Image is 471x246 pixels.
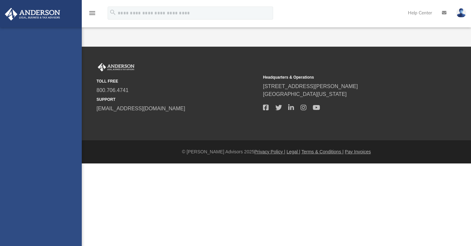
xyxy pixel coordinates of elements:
a: Legal | [287,149,300,154]
img: Anderson Advisors Platinum Portal [3,8,62,21]
a: 800.706.4741 [96,87,129,93]
i: search [109,9,116,16]
a: Pay Invoices [345,149,371,154]
img: User Pic [456,8,466,18]
div: © [PERSON_NAME] Advisors 2025 [82,148,471,155]
a: [GEOGRAPHIC_DATA][US_STATE] [263,91,347,97]
i: menu [88,9,96,17]
a: Privacy Policy | [254,149,286,154]
small: SUPPORT [96,97,258,102]
img: Anderson Advisors Platinum Portal [96,63,136,71]
small: TOLL FREE [96,78,258,84]
a: [EMAIL_ADDRESS][DOMAIN_NAME] [96,106,185,111]
a: [STREET_ADDRESS][PERSON_NAME] [263,84,358,89]
a: menu [88,12,96,17]
small: Headquarters & Operations [263,74,425,80]
a: Terms & Conditions | [302,149,344,154]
